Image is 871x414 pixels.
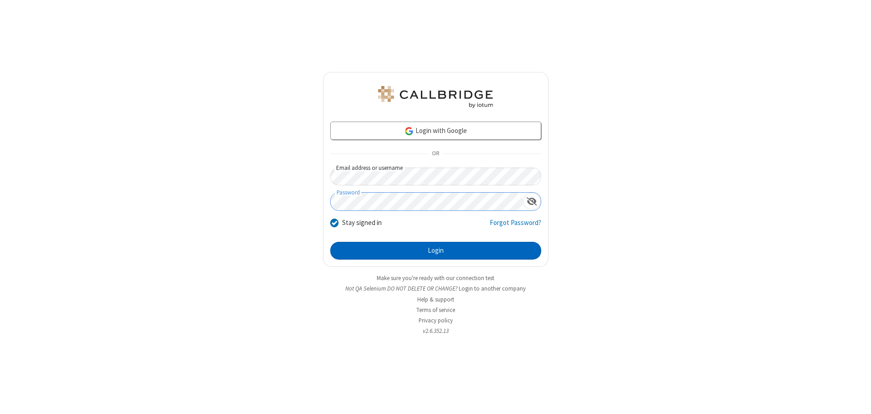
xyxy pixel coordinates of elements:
a: Login with Google [330,122,541,140]
input: Password [331,193,523,210]
div: Show password [523,193,541,210]
a: Terms of service [416,306,455,314]
input: Email address or username [330,168,541,185]
a: Forgot Password? [490,218,541,235]
img: QA Selenium DO NOT DELETE OR CHANGE [376,86,495,108]
img: google-icon.png [404,126,414,136]
span: OR [428,148,443,160]
li: v2.6.352.13 [323,327,548,335]
button: Login to another company [459,284,526,293]
a: Make sure you're ready with our connection test [377,274,494,282]
li: Not QA Selenium DO NOT DELETE OR CHANGE? [323,284,548,293]
label: Stay signed in [342,218,382,228]
a: Privacy policy [419,317,453,324]
a: Help & support [417,296,454,303]
button: Login [330,242,541,260]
